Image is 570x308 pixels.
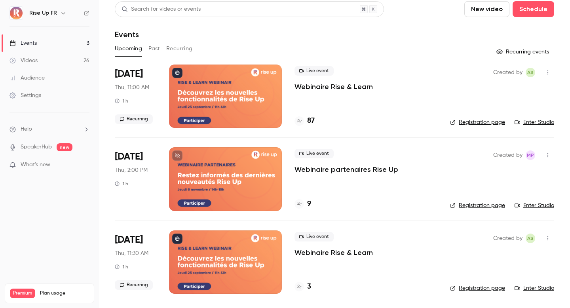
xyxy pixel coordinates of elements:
span: Created by [493,150,522,160]
h1: Events [115,30,139,39]
span: Thu, 2:00 PM [115,166,148,174]
a: Enter Studio [515,202,554,209]
span: What's new [21,161,50,169]
span: new [57,143,72,151]
div: Nov 6 Thu, 2:00 PM (Europe/Paris) [115,147,156,211]
button: Upcoming [115,42,142,55]
h4: 3 [307,281,311,292]
button: Recurring events [493,46,554,58]
a: 9 [294,199,311,209]
span: [DATE] [115,68,143,80]
span: [DATE] [115,150,143,163]
span: Live event [294,66,334,76]
button: New video [464,1,509,17]
a: Webinaire partenaires Rise Up [294,165,398,174]
span: Aliocha Segard [526,234,535,243]
a: 87 [294,116,315,126]
span: Help [21,125,32,133]
div: 1 h [115,264,128,270]
h6: Rise Up FR [29,9,57,17]
div: Audience [9,74,45,82]
span: MP [527,150,534,160]
button: Past [148,42,160,55]
div: Videos [9,57,38,65]
div: Search for videos or events [122,5,201,13]
span: AS [527,234,534,243]
span: [DATE] [115,234,143,246]
span: Aliocha Segard [526,68,535,77]
div: Settings [9,91,41,99]
a: Registration page [450,118,505,126]
div: 1 h [115,181,128,187]
span: Thu, 11:30 AM [115,249,148,257]
div: Events [9,39,37,47]
span: Recurring [115,114,153,124]
span: Premium [10,289,35,298]
a: Webinaire Rise & Learn [294,248,373,257]
span: AS [527,68,534,77]
button: Schedule [513,1,554,17]
span: Plan usage [40,290,89,297]
span: Recurring [115,280,153,290]
button: Recurring [166,42,193,55]
h4: 9 [307,199,311,209]
h4: 87 [307,116,315,126]
div: Sep 25 Thu, 11:00 AM (Europe/Paris) [115,65,156,128]
span: Created by [493,234,522,243]
a: Enter Studio [515,118,554,126]
span: Live event [294,149,334,158]
a: 3 [294,281,311,292]
li: help-dropdown-opener [9,125,89,133]
span: Created by [493,68,522,77]
iframe: Noticeable Trigger [80,162,89,169]
div: Dec 18 Thu, 11:30 AM (Europe/Paris) [115,230,156,294]
a: Registration page [450,202,505,209]
a: SpeakerHub [21,143,52,151]
span: Thu, 11:00 AM [115,84,149,91]
span: Morgane Philbert [526,150,535,160]
a: Registration page [450,284,505,292]
a: Enter Studio [515,284,554,292]
div: 1 h [115,98,128,104]
a: Webinaire Rise & Learn [294,82,373,91]
img: Rise Up FR [10,7,23,19]
span: Live event [294,232,334,241]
